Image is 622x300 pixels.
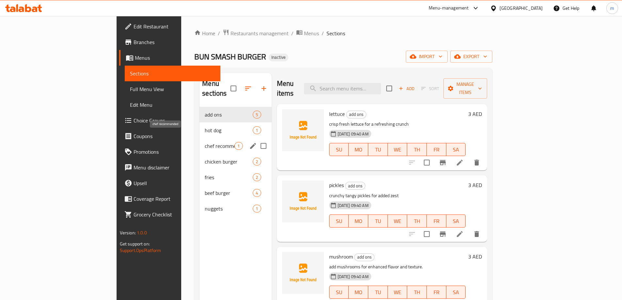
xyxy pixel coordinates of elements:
[253,189,261,197] div: items
[429,288,444,297] span: FR
[256,81,272,96] button: Add section
[199,169,271,185] div: fries2
[119,175,220,191] a: Upsell
[388,143,407,156] button: WE
[205,158,253,166] span: chicken burger
[227,82,240,95] span: Select all sections
[329,143,349,156] button: SU
[253,174,261,181] span: 2
[329,192,466,200] p: crunchy tangy pickles for added zest
[449,288,463,297] span: SA
[332,216,346,226] span: SU
[329,286,349,299] button: SU
[134,211,215,218] span: Grocery Checklist
[134,132,215,140] span: Coupons
[417,84,443,94] span: Select section first
[345,182,365,190] div: add ons
[134,23,215,30] span: Edit Restaurant
[125,81,220,97] a: Full Menu View
[427,214,446,228] button: FR
[253,159,261,165] span: 2
[329,263,466,271] p: add mushrooms for enhanced flavor and texture.
[253,127,261,134] span: 1
[450,51,492,63] button: export
[194,29,492,38] nav: breadcrumb
[119,34,220,50] a: Branches
[456,159,464,166] a: Edit menu item
[396,84,417,94] span: Add item
[253,111,261,118] div: items
[329,109,345,119] span: lettuce
[130,85,215,93] span: Full Menu View
[332,145,346,154] span: SU
[205,111,253,118] span: add ons
[119,128,220,144] a: Coupons
[125,66,220,81] a: Sections
[134,148,215,156] span: Promotions
[468,252,482,261] h6: 3 AED
[388,214,407,228] button: WE
[388,286,407,299] button: WE
[125,97,220,113] a: Edit Menu
[199,104,271,219] nav: Menu sections
[420,227,434,241] span: Select to update
[455,53,487,61] span: export
[429,216,444,226] span: FR
[231,29,289,37] span: Restaurants management
[349,143,368,156] button: MO
[391,145,405,154] span: WE
[235,143,242,149] span: 1
[411,53,442,61] span: import
[435,226,451,242] button: Branch-specific-item
[327,29,345,37] span: Sections
[335,202,371,209] span: [DATE] 09:40 AM
[253,126,261,134] div: items
[371,288,385,297] span: TU
[253,112,261,118] span: 5
[468,109,482,118] h6: 3 AED
[134,164,215,171] span: Menu disclaimer
[420,156,434,169] span: Select to update
[368,143,388,156] button: TU
[371,216,385,226] span: TU
[205,173,253,181] span: fries
[282,181,324,222] img: pickles
[354,253,375,261] div: add ons
[240,81,256,96] span: Sort sections
[349,214,368,228] button: MO
[446,286,466,299] button: SA
[269,54,288,61] div: Inactive
[205,205,253,213] span: nuggets
[248,141,258,151] button: edit
[119,19,220,34] a: Edit Restaurant
[427,286,446,299] button: FR
[130,70,215,77] span: Sections
[199,122,271,138] div: hot dog1
[368,214,388,228] button: TU
[446,214,466,228] button: SA
[253,205,261,213] div: items
[368,286,388,299] button: TU
[429,145,444,154] span: FR
[253,206,261,212] span: 1
[135,54,215,62] span: Menus
[406,51,448,63] button: import
[396,84,417,94] button: Add
[134,117,215,124] span: Choice Groups
[120,229,136,237] span: Version:
[391,216,405,226] span: WE
[349,286,368,299] button: MO
[304,83,381,94] input: search
[205,126,253,134] span: hot dog
[120,246,161,255] a: Support.OpsPlatform
[427,143,446,156] button: FR
[443,78,487,99] button: Manage items
[329,252,353,261] span: mushroom
[134,195,215,203] span: Coverage Report
[223,29,289,38] a: Restaurants management
[429,4,469,12] div: Menu-management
